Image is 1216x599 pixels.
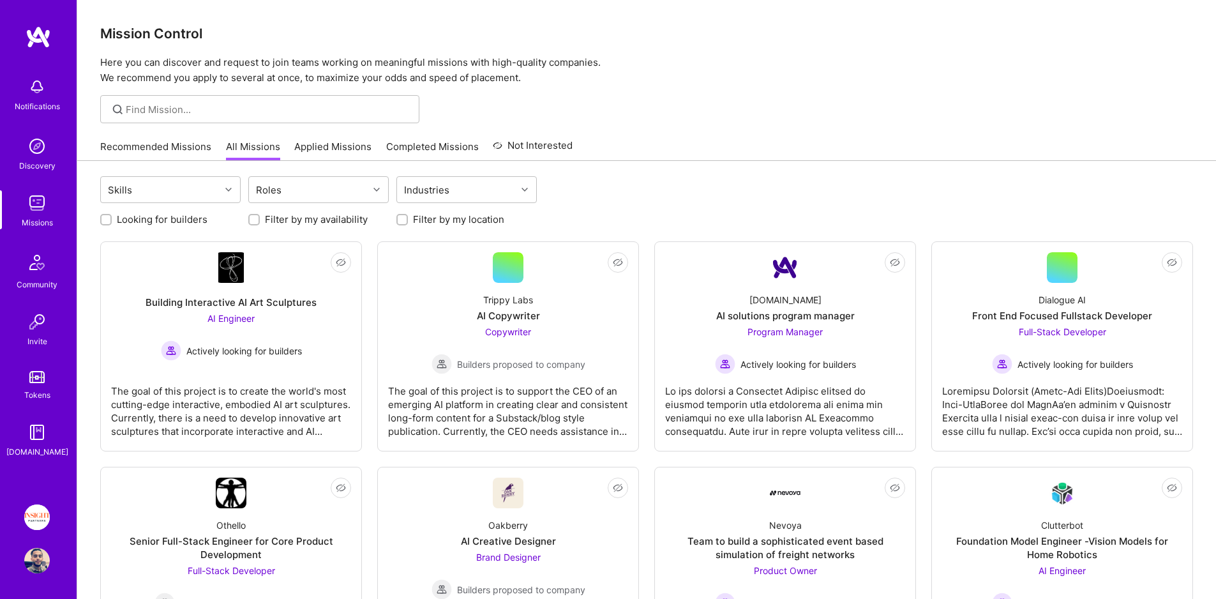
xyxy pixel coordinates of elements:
img: Builders proposed to company [432,354,452,374]
a: Not Interested [493,138,573,161]
img: Community [22,247,52,278]
div: Foundation Model Engineer -Vision Models for Home Robotics [942,535,1182,561]
label: Looking for builders [117,213,207,226]
div: Oakberry [488,519,528,532]
img: teamwork [24,190,50,216]
span: Copywriter [485,326,531,337]
div: The goal of this project is to create the world's most cutting-edge interactive, embodied AI art ... [111,374,351,438]
div: Senior Full-Stack Engineer for Core Product Development [111,535,351,561]
span: Brand Designer [476,552,541,563]
div: Discovery [19,159,56,172]
span: Program Manager [747,326,823,337]
div: AI Creative Designer [461,535,556,548]
div: Front End Focused Fullstack Developer [972,309,1152,322]
i: icon EyeClosed [1167,257,1177,268]
div: AI solutions program manager [716,309,855,322]
div: Loremipsu Dolorsit (Ametc-Adi Elits)Doeiusmodt: Inci-UtlaBoree dol MagnAa’en adminim v Quisnostr ... [942,374,1182,438]
div: Industries [401,181,453,199]
span: Builders proposed to company [457,358,585,371]
a: User Avatar [21,548,53,573]
div: Building Interactive AI Art Sculptures [146,296,317,309]
i: icon EyeClosed [890,257,900,268]
img: Actively looking for builders [161,340,181,361]
span: Actively looking for builders [1017,358,1133,371]
div: Team to build a sophisticated event based simulation of freight networks [665,535,905,561]
input: overall type: UNKNOWN_TYPE server type: NO_SERVER_DATA heuristic type: UNKNOWN_TYPE label: Skills... [137,183,138,197]
input: overall type: UNKNOWN_TYPE server type: NO_SERVER_DATA heuristic type: UNKNOWN_TYPE label: Indust... [454,183,455,197]
span: Actively looking for builders [186,344,302,358]
h3: Mission Control [100,26,1193,42]
i: icon Chevron [373,186,380,193]
div: Invite [27,335,47,348]
img: guide book [24,420,50,445]
img: discovery [24,133,50,159]
img: bell [24,74,50,100]
a: Applied Missions [294,140,372,161]
span: Builders proposed to company [457,583,585,596]
i: icon Chevron [225,186,232,193]
i: icon EyeClosed [336,483,346,493]
a: Recommended Missions [100,140,211,161]
img: User Avatar [24,548,50,573]
input: overall type: UNKNOWN_TYPE server type: NO_SERVER_DATA heuristic type: UNKNOWN_TYPE label: Find M... [126,103,410,116]
a: All Missions [226,140,280,161]
i: icon EyeClosed [613,483,623,493]
img: logo [26,26,51,49]
img: Company Logo [770,490,800,496]
span: Full-Stack Developer [1019,326,1106,337]
div: Othello [216,519,246,532]
img: Invite [24,309,50,335]
div: Clutterbot [1041,519,1083,532]
img: Company Logo [1047,478,1077,508]
div: Roles [253,181,285,199]
span: Full-Stack Developer [188,565,275,576]
img: Actively looking for builders [715,354,735,374]
img: Insight Partners: Data & AI - Sourcing [24,504,50,530]
div: Dialogue AI [1039,293,1086,307]
i: icon EyeClosed [890,483,900,493]
div: Missions [22,216,53,229]
div: Trippy Labs [483,293,533,307]
input: overall type: UNKNOWN_TYPE server type: NO_SERVER_DATA heuristic type: UNKNOWN_TYPE label: Roles ... [286,183,287,197]
span: AI Engineer [207,313,255,324]
img: Actively looking for builders [992,354,1012,374]
a: Insight Partners: Data & AI - Sourcing [21,504,53,530]
a: Company LogoBuilding Interactive AI Art SculpturesAI Engineer Actively looking for buildersActive... [111,252,351,441]
div: The goal of this project is to support the CEO of an emerging AI platform in creating clear and c... [388,374,628,438]
div: Skills [105,181,135,199]
img: Company Logo [493,478,523,508]
i: icon EyeClosed [613,257,623,268]
p: Here you can discover and request to join teams working on meaningful missions with high-quality ... [100,55,1193,86]
img: Company Logo [770,252,800,283]
a: Company Logo[DOMAIN_NAME]AI solutions program managerProgram Manager Actively looking for builder... [665,252,905,441]
img: Company Logo [216,478,246,508]
div: Lo ips dolorsi a Consectet Adipisc elitsed do eiusmod temporin utla etdolorema ali enima min veni... [665,374,905,438]
img: tokens [29,371,45,383]
div: Notifications [15,100,60,113]
div: Nevoya [769,519,802,532]
img: Company Logo [218,252,244,283]
a: Completed Missions [386,140,479,161]
i: icon Chevron [522,186,528,193]
label: Filter by my location [413,213,504,226]
label: Filter by my availability [265,213,368,226]
a: Dialogue AIFront End Focused Fullstack DeveloperFull-Stack Developer Actively looking for builder... [942,252,1182,441]
span: Actively looking for builders [740,358,856,371]
a: Trippy LabsAI CopywriterCopywriter Builders proposed to companyBuilders proposed to companyThe go... [388,252,628,441]
div: [DOMAIN_NAME] [6,445,68,459]
div: Community [17,278,57,291]
div: Tokens [24,388,50,402]
span: AI Engineer [1039,565,1086,576]
span: Product Owner [754,565,817,576]
div: AI Copywriter [477,309,540,322]
i: icon EyeClosed [1167,483,1177,493]
div: [DOMAIN_NAME] [749,293,822,307]
i: icon SearchGrey [110,102,125,117]
i: icon EyeClosed [336,257,346,268]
